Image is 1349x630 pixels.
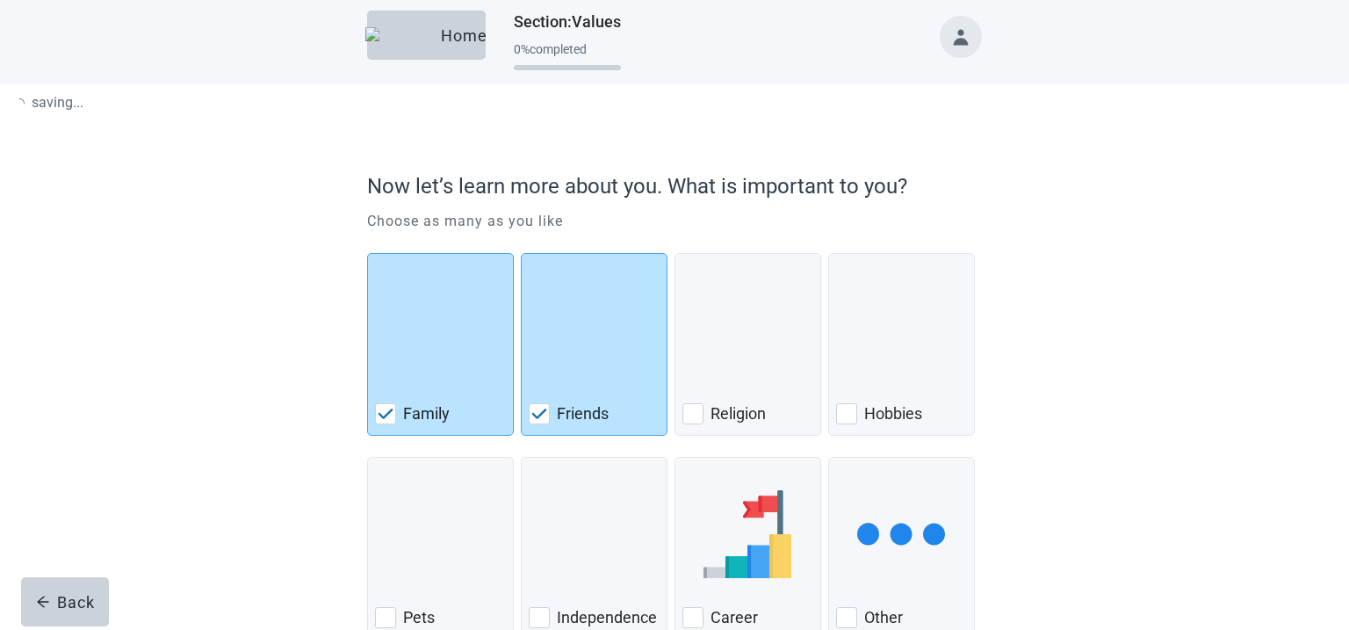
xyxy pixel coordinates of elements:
button: ElephantHome [367,11,486,60]
p: Now let’s learn more about you. What is important to you? [367,170,973,202]
div: Religion, checkbox, not checked [674,253,821,436]
div: Progress section [514,35,621,78]
div: Hobbies, checkbox, not checked [828,253,975,436]
span: loading [13,98,25,109]
span: arrow-left [36,595,50,609]
label: Hobbies [864,403,922,424]
p: saving ... [14,91,83,113]
div: 0 % completed [514,42,621,56]
label: Other [864,607,903,628]
label: Friends [557,403,609,424]
label: Pets [403,607,435,628]
div: Family, checkbox, checked [367,253,514,436]
h1: Section : Values [514,10,621,34]
div: Back [36,593,95,611]
button: Toggle account menu [940,16,982,58]
button: arrow-leftBack [21,577,109,626]
label: Career [711,607,758,628]
img: Elephant [365,27,434,43]
div: Home [381,26,472,44]
p: Choose as many as you like [367,211,982,232]
label: Family [403,403,450,424]
label: Religion [711,403,766,424]
div: Friends, checkbox, checked [521,253,667,436]
label: Independence [557,607,657,628]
